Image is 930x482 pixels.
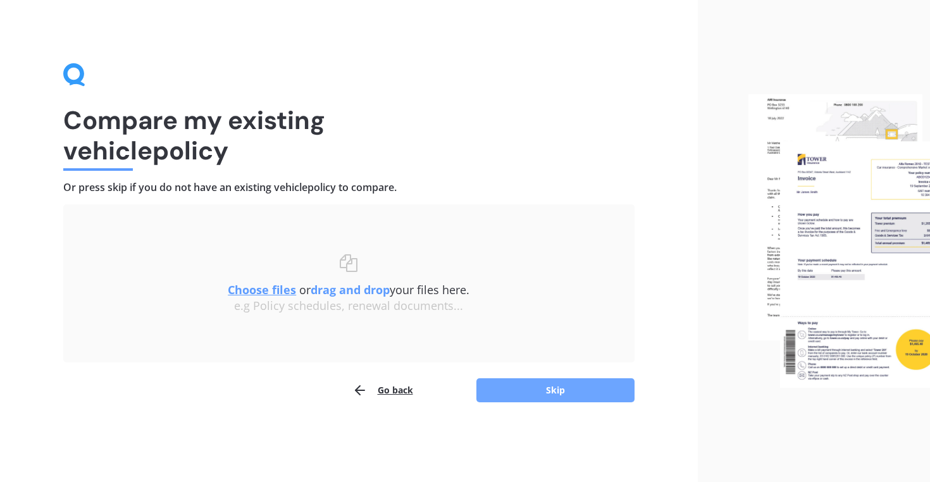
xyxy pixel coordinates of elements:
[352,378,413,403] button: Go back
[476,378,635,402] button: Skip
[311,282,390,297] b: drag and drop
[63,181,635,194] h4: Or press skip if you do not have an existing vehicle policy to compare.
[89,299,609,313] div: e.g Policy schedules, renewal documents...
[63,105,635,166] h1: Compare my existing vehicle policy
[228,282,469,297] span: or your files here.
[228,282,296,297] u: Choose files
